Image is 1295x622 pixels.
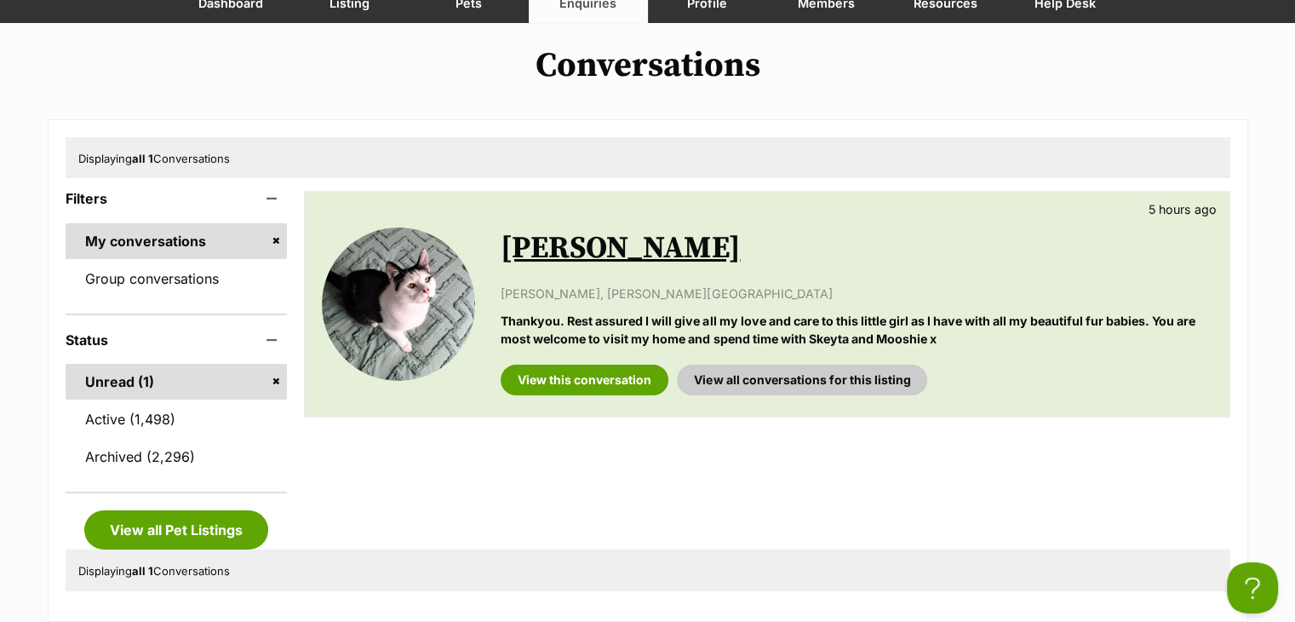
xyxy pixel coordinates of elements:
[84,510,268,550] a: View all Pet Listings
[501,312,1212,348] p: Thankyou. Rest assured I will give all my love and care to this little girl as l have with all my...
[66,191,288,206] header: Filters
[66,401,288,437] a: Active (1,498)
[677,365,927,395] a: View all conversations for this listing
[66,261,288,297] a: Group conversations
[1227,562,1278,613] iframe: Help Scout Beacon - Open
[66,439,288,475] a: Archived (2,296)
[132,152,153,165] strong: all 1
[66,364,288,400] a: Unread (1)
[322,227,475,381] img: Selina
[501,229,740,268] a: [PERSON_NAME]
[78,152,230,165] span: Displaying Conversations
[66,223,288,259] a: My conversations
[66,332,288,348] header: Status
[1149,200,1217,218] p: 5 hours ago
[501,285,1212,302] p: [PERSON_NAME], [PERSON_NAME][GEOGRAPHIC_DATA]
[78,564,230,578] span: Displaying Conversations
[501,365,668,395] a: View this conversation
[132,564,153,578] strong: all 1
